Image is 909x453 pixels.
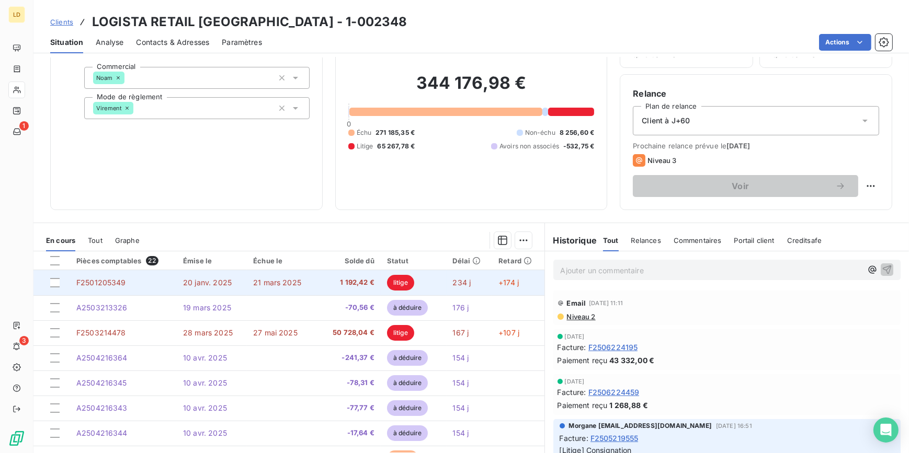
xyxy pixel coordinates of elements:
h6: Historique [545,234,597,247]
span: 20 janv. 2025 [183,278,232,287]
span: 271 185,35 € [376,128,415,137]
span: Paramètres [222,37,262,48]
span: 154 j [453,378,469,387]
span: Noam [96,75,113,81]
span: Facture : [560,433,588,444]
span: Clients [50,18,73,26]
span: Facture : [558,342,586,353]
span: 167 j [453,328,469,337]
span: à déduire [387,300,428,316]
span: Échu [357,128,372,137]
span: -70,56 € [322,303,374,313]
span: Situation [50,37,83,48]
div: Échue le [253,257,309,265]
h3: LOGISTA RETAIL [GEOGRAPHIC_DATA] - 1-002348 [92,13,407,31]
span: Litige [357,142,373,151]
span: litige [387,325,414,341]
span: 154 j [453,353,469,362]
div: Émise le [183,257,241,265]
div: Open Intercom Messenger [873,417,899,443]
span: 19 mars 2025 [183,303,231,312]
span: -17,64 € [322,428,374,438]
span: A2504216364 [76,353,128,362]
span: [DATE] 16:51 [716,423,752,429]
span: Tout [88,236,103,245]
h2: 344 176,98 € [348,73,595,104]
span: Tout [603,236,619,245]
span: 28 mars 2025 [183,328,233,337]
span: Avoirs non associés [499,142,559,151]
span: 0 [347,120,351,128]
span: 1 192,42 € [322,277,374,288]
span: 234 j [453,278,471,287]
span: Contacts & Adresses [136,37,209,48]
span: F2506224459 [588,387,640,398]
span: [DATE] [726,142,750,150]
div: Délai [453,257,486,265]
span: Non-échu [525,128,555,137]
span: 21 mars 2025 [253,278,301,287]
span: Relances [631,236,661,245]
span: à déduire [387,350,428,366]
span: F2506224195 [588,342,638,353]
span: Email [567,299,586,307]
span: [DATE] [565,378,585,385]
span: -241,37 € [322,353,374,363]
span: Analyse [96,37,123,48]
span: Commentaires [674,236,722,245]
div: Statut [387,257,440,265]
span: F2503214478 [76,328,126,337]
div: Pièces comptables [76,256,171,265]
span: -532,75 € [563,142,594,151]
span: Virement [96,105,122,111]
span: +107 j [498,328,519,337]
span: A2503213326 [76,303,128,312]
span: 3 [19,336,29,345]
span: Creditsafe [787,236,822,245]
a: Clients [50,17,73,27]
span: Graphe [115,236,140,245]
span: Voir [645,182,835,190]
span: 176 j [453,303,469,312]
span: -78,31 € [322,378,374,388]
div: LD [8,6,25,23]
span: 10 avr. 2025 [183,403,227,412]
span: -77,77 € [322,403,374,413]
span: [DATE] 11:11 [589,300,623,306]
span: En cours [46,236,75,245]
span: F2505219555 [590,433,639,444]
span: Niveau 2 [566,312,596,321]
span: 10 avr. 2025 [183,378,227,387]
span: 22 [146,256,158,265]
span: Facture : [558,387,586,398]
span: Paiement reçu [558,355,608,366]
span: 43 332,00 € [609,355,654,366]
span: à déduire [387,400,428,416]
div: Retard [498,257,538,265]
span: Portail client [734,236,775,245]
input: Ajouter une valeur [133,103,142,113]
span: Prochaine relance prévue le [633,142,879,150]
span: +174 j [498,278,519,287]
img: Logo LeanPay [8,430,25,447]
button: Actions [819,34,871,51]
span: Client à J+60 [642,115,690,126]
span: 154 j [453,403,469,412]
span: F2501205349 [76,278,126,287]
span: Niveau 3 [647,156,676,165]
span: 1 268,88 € [609,400,648,411]
span: Morgane [EMAIL_ADDRESS][DOMAIN_NAME] [569,421,712,431]
span: Paiement reçu [558,400,608,411]
span: 8 256,60 € [560,128,595,137]
span: 50 728,04 € [322,328,374,338]
span: 27 mai 2025 [253,328,298,337]
span: 10 avr. 2025 [183,428,227,437]
span: [DATE] [565,333,585,340]
input: Ajouter une valeur [124,73,133,83]
span: 10 avr. 2025 [183,353,227,362]
h6: Relance [633,87,879,100]
span: à déduire [387,375,428,391]
span: A2504216343 [76,403,128,412]
span: A2504216345 [76,378,127,387]
span: à déduire [387,425,428,441]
